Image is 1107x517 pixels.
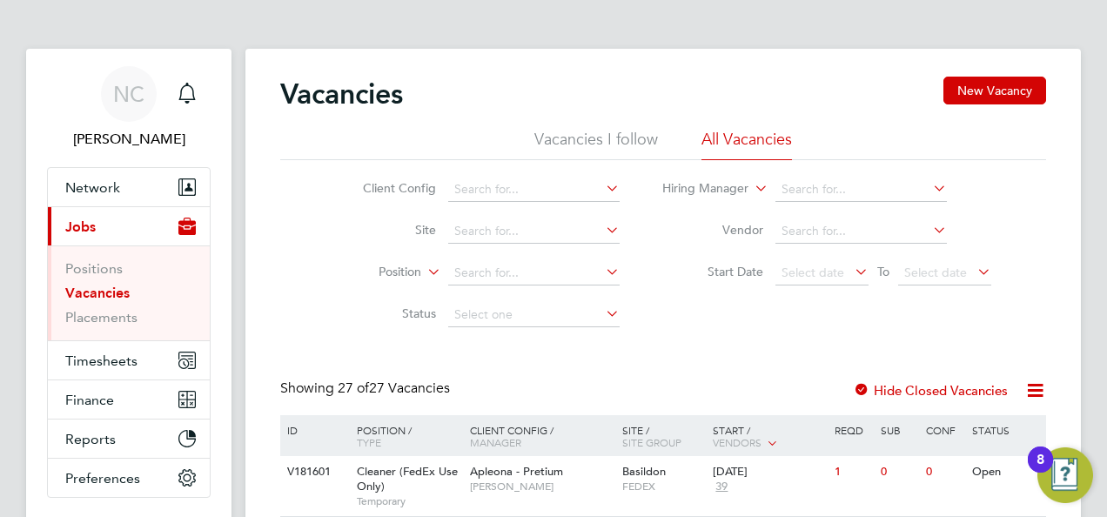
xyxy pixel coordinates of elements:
span: Network [65,179,120,196]
span: Vendors [713,435,761,449]
div: Position / [344,415,466,457]
div: [DATE] [713,465,826,480]
div: Status [968,415,1043,445]
span: Select date [904,265,967,280]
label: Hiring Manager [648,180,748,198]
span: Preferences [65,470,140,487]
span: Manager [470,435,521,449]
input: Search for... [775,178,947,202]
span: Jobs [65,218,96,235]
div: Client Config / [466,415,618,457]
span: NC [113,83,144,105]
span: Site Group [622,435,681,449]
span: FEDEX [622,480,705,493]
label: Start Date [663,264,763,279]
span: 27 Vacancies [338,379,450,397]
div: Site / [618,415,709,457]
li: Vacancies I follow [534,129,658,160]
div: Showing [280,379,453,398]
button: Finance [48,380,210,419]
input: Search for... [448,219,620,244]
label: Status [336,305,436,321]
div: 1 [830,456,876,488]
label: Hide Closed Vacancies [853,382,1008,399]
div: V181601 [283,456,344,488]
button: Preferences [48,459,210,497]
li: All Vacancies [701,129,792,160]
span: Finance [65,392,114,408]
span: Timesheets [65,352,138,369]
a: NC[PERSON_NAME] [47,66,211,150]
span: Basildon [622,464,666,479]
button: Open Resource Center, 8 new notifications [1037,447,1093,503]
div: Conf [922,415,967,445]
span: 39 [713,480,730,494]
span: Naomi Conn [47,129,211,150]
span: Type [357,435,381,449]
input: Search for... [448,261,620,285]
div: 8 [1037,460,1044,482]
a: Positions [65,260,123,277]
button: New Vacancy [943,77,1046,104]
label: Site [336,222,436,238]
div: Jobs [48,245,210,340]
div: ID [283,415,344,445]
input: Search for... [448,178,620,202]
span: Select date [782,265,844,280]
div: 0 [922,456,967,488]
input: Search for... [775,219,947,244]
div: 0 [876,456,922,488]
label: Position [321,264,421,281]
span: [PERSON_NAME] [470,480,614,493]
a: Vacancies [65,285,130,301]
span: Apleona - Pretium [470,464,563,479]
h2: Vacancies [280,77,403,111]
div: Sub [876,415,922,445]
div: Open [968,456,1043,488]
input: Select one [448,303,620,327]
button: Jobs [48,207,210,245]
div: Start / [708,415,830,459]
span: Temporary [357,494,461,508]
a: Placements [65,309,138,326]
button: Reports [48,420,210,458]
button: Network [48,168,210,206]
span: 27 of [338,379,369,397]
button: Timesheets [48,341,210,379]
span: To [872,260,895,283]
div: Reqd [830,415,876,445]
label: Vendor [663,222,763,238]
span: Reports [65,431,116,447]
span: Cleaner (FedEx Use Only) [357,464,458,493]
label: Client Config [336,180,436,196]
